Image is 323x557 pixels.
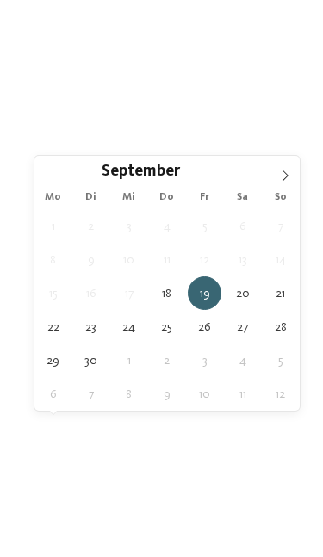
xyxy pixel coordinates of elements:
span: Menü [279,28,307,42]
span: September 25, 2025 [150,310,183,343]
span: Oktober 1, 2025 [112,343,146,377]
span: September 12, 2025 [188,243,221,276]
span: Region [60,462,263,477]
span: September 15, 2025 [36,276,70,310]
span: September 18, 2025 [150,276,183,310]
span: September 6, 2025 [226,209,259,243]
span: Oktober 5, 2025 [264,343,297,377]
span: September 17, 2025 [112,276,146,310]
span: September 20, 2025 [226,276,259,310]
span: September 28, 2025 [264,310,297,343]
span: September 7, 2025 [264,209,297,243]
span: September 1, 2025 [36,209,70,243]
span: September 8, 2025 [36,243,70,276]
span: September [102,164,180,181]
span: September 13, 2025 [226,243,259,276]
span: September 29, 2025 [36,343,70,377]
span: Oktober 11, 2025 [226,377,259,411]
span: September 24, 2025 [112,310,146,343]
span: September 26, 2025 [188,310,221,343]
span: September 21, 2025 [264,276,297,310]
span: Oktober 6, 2025 [36,377,70,411]
span: Do [148,192,186,203]
span: September 5, 2025 [188,209,221,243]
span: Oktober 7, 2025 [74,377,108,411]
span: Di [72,192,110,203]
span: Meine Wünsche [60,497,263,511]
span: September 30, 2025 [74,343,108,377]
span: September 27, 2025 [226,310,259,343]
img: Familienhotels Südtirol [237,13,323,56]
span: September 4, 2025 [150,209,183,243]
span: Oktober 12, 2025 [264,377,297,411]
span: September 14, 2025 [264,243,297,276]
span: Family Experiences [60,530,263,545]
span: Oktober 2, 2025 [150,343,183,377]
span: Oktober 8, 2025 [112,377,146,411]
span: September 2, 2025 [74,209,108,243]
span: Oktober 10, 2025 [188,377,221,411]
span: September 23, 2025 [74,310,108,343]
span: September 19, 2025 [188,276,221,310]
p: Die sind so bunt wie das Leben, verfolgen aber alle die gleichen . Findet jetzt das Familienhotel... [26,202,297,287]
span: September 10, 2025 [112,243,146,276]
span: Familienhotels Südtirol – von Familien für Familien [34,85,289,139]
span: Mi [110,192,148,203]
span: September 3, 2025 [112,209,146,243]
span: So [262,192,300,203]
span: September 16, 2025 [74,276,108,310]
span: September 9, 2025 [74,243,108,276]
span: Sa [224,192,262,203]
span: Oktober 3, 2025 [188,343,221,377]
span: [DATE] [60,428,263,443]
span: Die Expertinnen und Experten für naturnahe Ferien, die in Erinnerung bleiben [48,139,276,191]
span: Fr [186,192,224,203]
span: Oktober 4, 2025 [226,343,259,377]
span: Mo [34,192,72,203]
input: Year [180,162,237,180]
span: September 22, 2025 [36,310,70,343]
span: September 11, 2025 [150,243,183,276]
span: Oktober 9, 2025 [150,377,183,411]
